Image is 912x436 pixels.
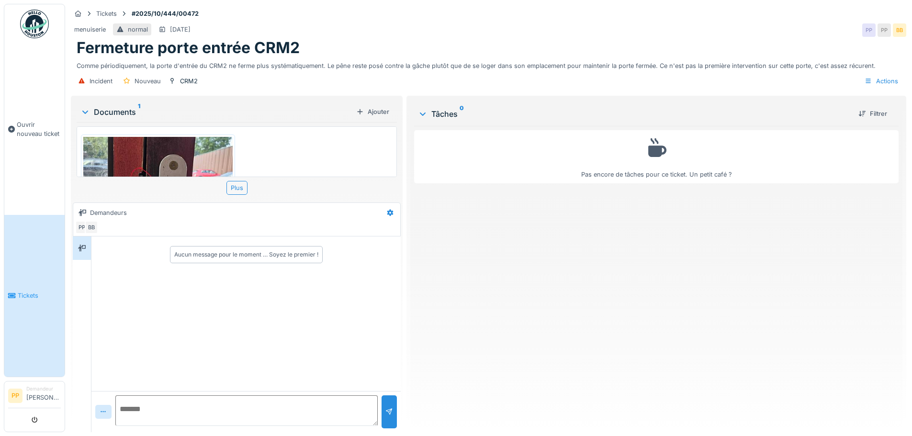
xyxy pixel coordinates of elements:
[8,385,61,408] a: PP Demandeur[PERSON_NAME]
[460,108,464,120] sup: 0
[855,107,891,120] div: Filtrer
[226,181,248,195] div: Plus
[418,108,851,120] div: Tâches
[74,25,106,34] div: menuiserie
[85,221,98,234] div: BB
[878,23,891,37] div: PP
[75,221,89,234] div: PP
[96,9,117,18] div: Tickets
[20,10,49,38] img: Badge_color-CXgf-gQk.svg
[77,39,300,57] h1: Fermeture porte entrée CRM2
[128,25,148,34] div: normal
[4,215,65,377] a: Tickets
[83,137,233,249] img: k5md70sgvqg0vqfq7sxwfeqme3vi
[180,77,198,86] div: CRM2
[18,291,61,300] span: Tickets
[90,208,127,217] div: Demandeurs
[90,77,113,86] div: Incident
[860,74,902,88] div: Actions
[4,44,65,215] a: Ouvrir nouveau ticket
[893,23,906,37] div: BB
[135,77,161,86] div: Nouveau
[170,25,191,34] div: [DATE]
[17,120,61,138] span: Ouvrir nouveau ticket
[77,57,901,70] div: Comme périodiquement, la porte d'entrée du CRM2 ne ferme plus systématiquement. Le pêne reste pos...
[352,105,393,118] div: Ajouter
[138,106,140,118] sup: 1
[26,385,61,392] div: Demandeur
[420,134,892,179] div: Pas encore de tâches pour ce ticket. Un petit café ?
[862,23,876,37] div: PP
[80,106,352,118] div: Documents
[8,389,23,403] li: PP
[174,250,318,259] div: Aucun message pour le moment … Soyez le premier !
[128,9,203,18] strong: #2025/10/444/00472
[26,385,61,406] li: [PERSON_NAME]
